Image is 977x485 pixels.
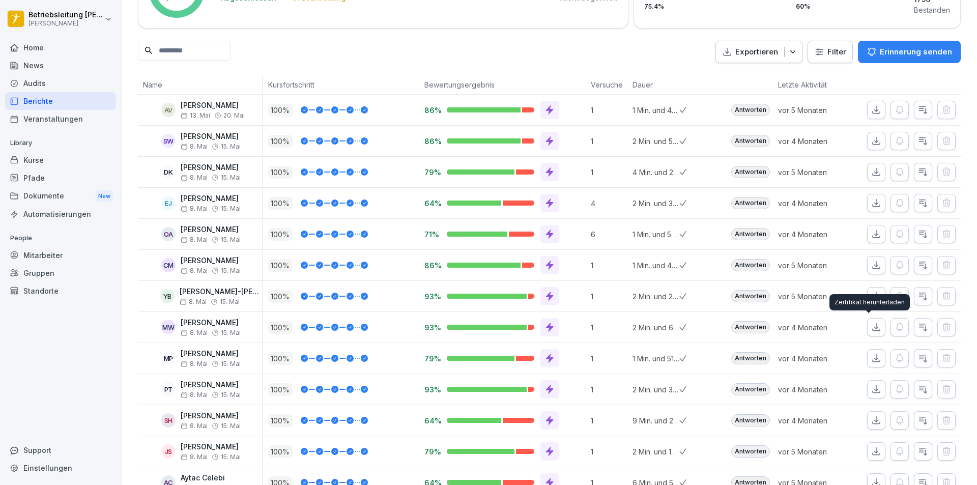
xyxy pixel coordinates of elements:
span: 15. Mai [221,143,241,150]
div: MW [161,320,176,334]
a: Kurse [5,151,116,169]
p: Bewertungsergebnis [424,79,581,90]
p: 1 [591,446,627,457]
p: 71% [424,230,439,239]
p: vor 4 Monaten [778,322,851,333]
p: Aytac Celebi [181,474,241,482]
p: vor 5 Monaten [778,291,851,302]
p: Betriebsleitung [PERSON_NAME]- Allee [28,11,103,19]
p: 79% [424,354,439,363]
p: [PERSON_NAME] [181,319,241,327]
span: 8. Mai [180,298,207,305]
div: PT [161,382,176,396]
div: JS [161,444,176,459]
a: Audits [5,74,116,92]
span: 15. Mai [220,298,240,305]
p: Kursfortschritt [268,79,414,90]
div: Antworten [731,135,770,147]
div: Antworten [731,290,770,302]
div: Antworten [731,445,770,458]
a: Mitarbeiter [5,246,116,264]
p: Library [5,135,116,151]
p: 100 % [268,383,293,396]
button: Erinnerung senden [858,41,961,63]
p: 1 [591,322,627,333]
span: 15. Mai [221,360,241,367]
span: 15. Mai [221,267,241,274]
a: Gruppen [5,264,116,282]
div: Pfade [5,169,116,187]
p: 1 [591,415,627,426]
span: 8. Mai [181,329,208,336]
p: [PERSON_NAME] [181,225,241,234]
span: 13. Mai [181,112,210,119]
p: 1 Min. und 51 Sek. [633,353,679,364]
p: 1 [591,136,627,147]
p: Erinnerung senden [880,46,952,58]
p: [PERSON_NAME] [181,101,245,110]
p: 100 % [268,321,293,334]
div: Antworten [731,321,770,333]
span: 15. Mai [221,391,241,398]
p: Letzte Aktivität [778,79,846,90]
div: Antworten [731,259,770,271]
p: Dauer [633,79,674,90]
p: 86% [424,261,439,270]
p: 1 Min. und 48 Sek. [633,260,679,271]
a: Veranstaltungen [5,110,116,128]
div: Bestanden [914,5,950,15]
p: 1 [591,167,627,178]
p: 100 % [268,228,293,241]
p: [PERSON_NAME] [181,350,241,358]
div: 60 % [796,4,810,10]
div: 75.4 % [644,4,909,10]
p: [PERSON_NAME] [28,20,103,27]
p: 6 [591,229,627,240]
p: 1 [591,353,627,364]
p: 1 Min. und 47 Sek. [633,105,679,116]
p: 2 Min. und 2 Sek. [633,291,679,302]
a: Einstellungen [5,459,116,477]
p: [PERSON_NAME]-[PERSON_NAME] [180,288,263,296]
p: Name [143,79,257,90]
a: Automatisierungen [5,205,116,223]
p: vor 5 Monaten [778,167,851,178]
p: 79% [424,447,439,457]
span: 8. Mai [181,236,208,243]
span: 8. Mai [181,453,208,461]
div: Standorte [5,282,116,300]
a: Home [5,39,116,56]
p: 79% [424,167,439,177]
div: Antworten [731,197,770,209]
div: YB [160,289,175,303]
p: [PERSON_NAME] [181,256,241,265]
p: 64% [424,198,439,208]
span: 8. Mai [181,391,208,398]
div: CM [161,258,176,272]
p: 100 % [268,445,293,458]
p: Versuche [591,79,622,90]
p: 2 Min. und 6 Sek. [633,322,679,333]
p: 64% [424,416,439,425]
div: News [5,56,116,74]
a: DokumenteNew [5,187,116,206]
a: Berichte [5,92,116,110]
span: 15. Mai [221,453,241,461]
button: Filter [808,41,852,63]
div: EJ [161,196,176,210]
p: 2 Min. und 37 Sek. [633,198,679,209]
p: Exportieren [735,46,778,58]
p: 2 Min. und 10 Sek. [633,446,679,457]
div: MP [161,351,176,365]
p: 100 % [268,290,293,303]
span: 8. Mai [181,205,208,212]
span: 15. Mai [221,422,241,430]
span: 15. Mai [221,205,241,212]
p: 4 Min. und 25 Sek. [633,167,679,178]
p: 1 [591,105,627,116]
div: SW [161,134,176,148]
